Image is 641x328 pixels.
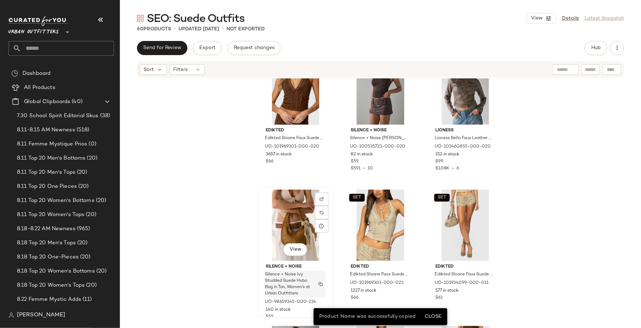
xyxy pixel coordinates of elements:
span: 8.18 Top 20 One-Pieces [17,253,79,261]
button: Close [422,310,445,323]
span: UO-101969301-000-020 [265,144,320,150]
span: • [450,166,457,171]
span: $66 [351,295,358,301]
button: Hub [585,41,607,55]
span: 577 in stock [436,288,459,294]
span: (20) [76,239,88,247]
span: 10 [368,166,373,171]
span: $55 [266,314,274,320]
button: Send for Review [137,41,187,55]
span: 312 in stock [436,151,460,158]
span: Silence + Noise [266,264,326,270]
img: svg%3e [320,210,324,215]
button: SET [349,194,365,202]
span: Hub [591,45,601,51]
span: UO-101934099-000-011 [435,280,489,286]
span: • [361,166,368,171]
span: • [174,25,176,33]
img: 101934099_011_m [430,190,501,261]
span: (20) [84,211,96,219]
span: (38) [99,112,110,120]
img: svg%3e [137,15,144,22]
img: svg%3e [320,197,324,201]
span: (20) [86,154,98,162]
span: Lioness Bella Faux Leather Cropped Moto Jacket in Brown, Women's at Urban Outfitters [435,135,495,142]
button: SET [434,194,450,202]
span: (20) [95,267,107,275]
button: Export [193,41,222,55]
span: 60 [137,26,144,32]
span: (0) [87,140,96,148]
span: (518) [75,126,90,134]
span: [PERSON_NAME] [17,311,65,320]
span: Edikted [266,127,326,134]
span: (20) [85,281,97,290]
button: View [527,13,556,24]
span: 8.11 Top 20 Women's Tops [17,211,84,219]
span: UO-101969301-000-023 [350,280,404,286]
div: Products [137,25,171,33]
span: Close [424,314,442,320]
span: 8.11 Top 20 One Pieces [17,183,77,191]
span: Silence + Noise [351,127,410,134]
span: Silence + Noise Ivy Studded Suede Hobo Bag in Tan, Women's at Urban Outfitters [265,272,312,297]
span: 8.18-8.22 AM Newness [17,225,75,233]
span: UO-101460855-000-020 [435,144,491,150]
span: 8.11 Top 20 Men's Tops [17,168,75,177]
span: Edikted Sloane Faux Suede Micro Shorts in Tan, Women's at Urban Outfitters [435,272,495,278]
span: Request changes [234,45,274,51]
span: 8.11 Top 20 Men's Bottoms [17,154,86,162]
span: (11) [81,296,92,304]
span: 8.11 Top 20 Women's Bottoms [17,197,95,205]
span: 8.18 Top 20 Women's Bottoms [17,267,95,275]
span: $591 [351,166,361,171]
span: SET [437,195,446,200]
span: (40) [70,98,83,106]
a: Details [562,15,579,22]
span: Lioness [436,127,495,134]
span: 8.18 Top 20 Men's Tops [17,239,76,247]
span: Edikted [436,264,495,270]
span: Product Name was successfully copied [319,314,416,319]
span: UO-98659345-000-224 [265,299,316,305]
span: 8.18 Top 20 Women's Tops [17,281,85,290]
span: UO-100535723-000-020 [350,144,405,150]
img: svg%3e [319,282,323,286]
p: updated [DATE] [179,25,219,33]
img: 101969301_023_m [345,190,416,261]
span: 140 in stock [266,307,291,313]
span: 8.22 Femme Mystic Adds [17,296,81,304]
img: 98659345_224_b [260,190,331,261]
span: Edikted [351,264,410,270]
img: svg%3e [8,312,14,318]
span: View [531,16,543,21]
span: • [222,25,224,33]
span: Edikted Sloane Faux Suede Halter Top in Tan, Women's at Urban Outfitters [350,272,410,278]
span: (20) [95,197,107,205]
span: 1227 in stock [351,288,376,294]
span: SET [352,195,361,200]
span: (20) [79,253,91,261]
span: Edikted Sloane Faux Suede Halter Top in Brown, Women's at Urban Outfitters [265,135,325,142]
span: Dashboard [23,70,50,78]
span: Export [199,45,216,51]
span: $1.08K [436,166,450,171]
img: svg%3e [11,70,18,77]
span: (20) [75,168,87,177]
button: Request changes [228,41,280,55]
span: Silence + Noise [PERSON_NAME] Belted Micro Mini Skort in Brown Suede, Women's at Urban Outfitters [350,135,410,142]
span: All Products [24,84,55,92]
span: (20) [77,183,89,191]
span: Filters [174,66,188,73]
span: View [289,247,301,252]
span: 8.11-8.15 AM Newness [17,126,75,134]
span: 6 [457,166,459,171]
span: 8.11 Femme Mystique Prios [17,140,87,148]
span: 82 in stock [351,151,373,158]
button: View [283,243,307,256]
p: Not Exported [226,25,265,33]
span: $99 [436,159,443,165]
span: 7.30 School Spirit Editorial Skus [17,112,99,120]
span: Global Clipboards [24,98,70,106]
span: SEO: Suede Outfits [147,12,245,26]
